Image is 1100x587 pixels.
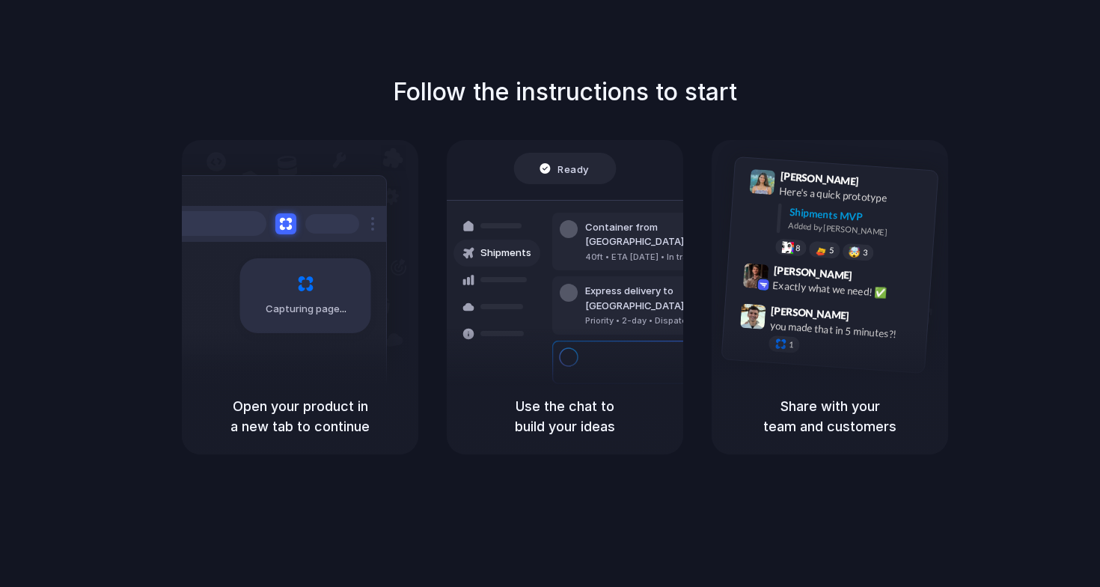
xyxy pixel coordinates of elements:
div: 40ft • ETA [DATE] • In transit [585,251,747,264]
div: Express delivery to [GEOGRAPHIC_DATA] [585,284,747,313]
span: Ready [558,161,590,176]
h5: Share with your team and customers [730,396,930,437]
span: 1 [789,341,794,349]
div: Container from [GEOGRAPHIC_DATA] [585,220,747,249]
h5: Use the chat to build your ideas [465,396,665,437]
span: 8 [795,243,801,252]
h1: Follow the instructions to start [393,74,737,110]
div: Here's a quick prototype [779,183,929,208]
span: 5 [829,246,834,255]
span: [PERSON_NAME] [780,168,859,189]
div: 🤯 [849,246,861,258]
span: 3 [863,249,868,257]
div: Added by [PERSON_NAME] [788,219,926,241]
span: [PERSON_NAME] [773,262,852,284]
h5: Open your product in a new tab to continue [200,396,400,437]
div: Shipments MVP [789,204,927,228]
span: 9:42 AM [857,269,887,287]
div: you made that in 5 minutes?! [769,317,919,343]
span: 9:47 AM [854,309,884,327]
div: Priority • 2-day • Dispatched [585,314,747,327]
span: 9:41 AM [864,174,894,192]
span: Shipments [480,246,531,261]
span: [PERSON_NAME] [771,302,850,323]
div: Exactly what we need! ✅ [772,277,922,302]
span: Capturing page [266,302,349,317]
